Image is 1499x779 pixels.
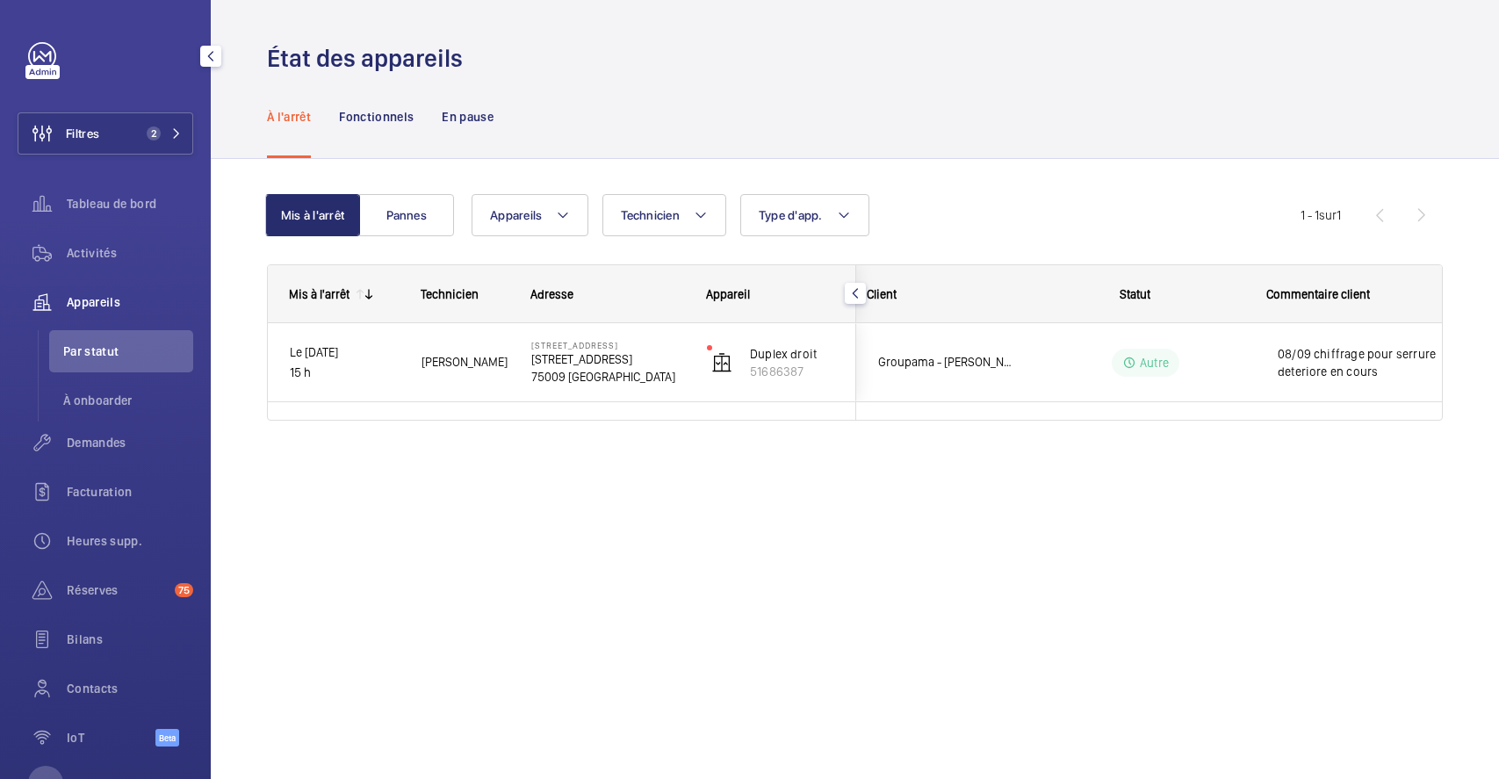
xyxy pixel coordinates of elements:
[18,112,193,155] button: Filtres2
[1319,208,1337,222] span: sur
[1140,354,1169,371] p: Autre
[602,194,726,236] button: Technicien
[290,343,399,363] p: Le [DATE]
[422,352,508,372] span: [PERSON_NAME]
[155,729,179,747] span: Beta
[530,287,573,301] span: Adresse
[442,108,494,126] p: En pause
[175,583,193,597] span: 75
[531,350,684,368] p: [STREET_ADDRESS]
[63,343,193,360] span: Par statut
[1278,345,1459,380] span: 08/09 chiffrage pour serrure deteriore en cours
[531,340,684,350] p: [STREET_ADDRESS]
[268,323,856,402] div: Press SPACE to select this row.
[267,108,311,126] p: À l'arrêt
[531,368,684,386] p: 75009 [GEOGRAPHIC_DATA]
[1120,287,1150,301] span: Statut
[1266,287,1370,301] span: Commentaire client
[711,352,732,373] img: elevator.svg
[878,352,1013,372] span: Groupama - [PERSON_NAME]
[750,363,834,380] p: 51686387
[147,126,161,141] span: 2
[472,194,588,236] button: Appareils
[265,194,360,236] button: Mis à l'arrêt
[67,483,193,501] span: Facturation
[67,244,193,262] span: Activités
[339,108,414,126] p: Fonctionnels
[67,729,155,747] span: IoT
[1301,209,1341,221] span: 1 - 1 1
[289,287,350,301] div: Mis à l'arrêt
[759,208,823,222] span: Type d'app.
[67,434,193,451] span: Demandes
[621,208,680,222] span: Technicien
[63,392,193,409] span: À onboarder
[67,293,193,311] span: Appareils
[290,363,399,383] p: 15 h
[750,345,834,363] p: Duplex droit
[66,125,99,142] span: Filtres
[740,194,869,236] button: Type d'app.
[67,680,193,697] span: Contacts
[67,631,193,648] span: Bilans
[67,195,193,213] span: Tableau de bord
[67,581,168,599] span: Réserves
[867,287,897,301] span: Client
[267,42,473,75] h1: État des appareils
[67,532,193,550] span: Heures supp.
[421,287,479,301] span: Technicien
[706,287,835,301] div: Appareil
[359,194,454,236] button: Pannes
[490,208,542,222] span: Appareils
